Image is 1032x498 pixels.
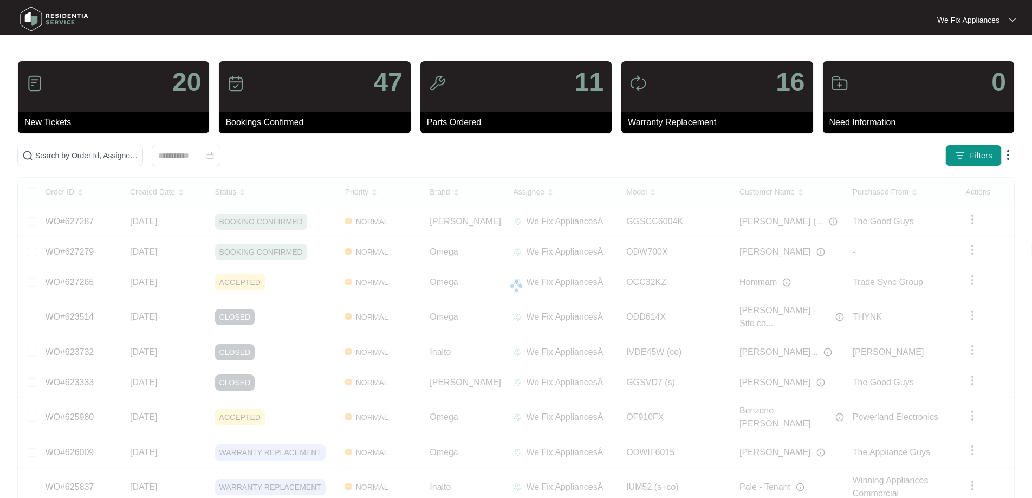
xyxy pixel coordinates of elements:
p: 47 [373,69,402,95]
p: Warranty Replacement [628,116,813,129]
input: Search by Order Id, Assignee Name, Customer Name, Brand and Model [35,150,138,161]
img: dropdown arrow [1002,148,1015,161]
img: residentia service logo [16,3,92,35]
img: icon [429,75,446,92]
p: New Tickets [24,116,209,129]
p: 20 [172,69,201,95]
img: dropdown arrow [1009,17,1016,23]
p: 16 [776,69,804,95]
p: Bookings Confirmed [225,116,410,129]
p: Parts Ordered [427,116,612,129]
img: icon [26,75,43,92]
p: We Fix Appliances [937,15,999,25]
img: search-icon [22,150,33,161]
img: icon [227,75,244,92]
p: Need Information [829,116,1014,129]
span: Filters [970,150,992,161]
img: icon [629,75,647,92]
button: filter iconFilters [945,145,1002,166]
img: filter icon [955,150,965,161]
img: icon [831,75,848,92]
p: 11 [575,69,603,95]
p: 0 [991,69,1006,95]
